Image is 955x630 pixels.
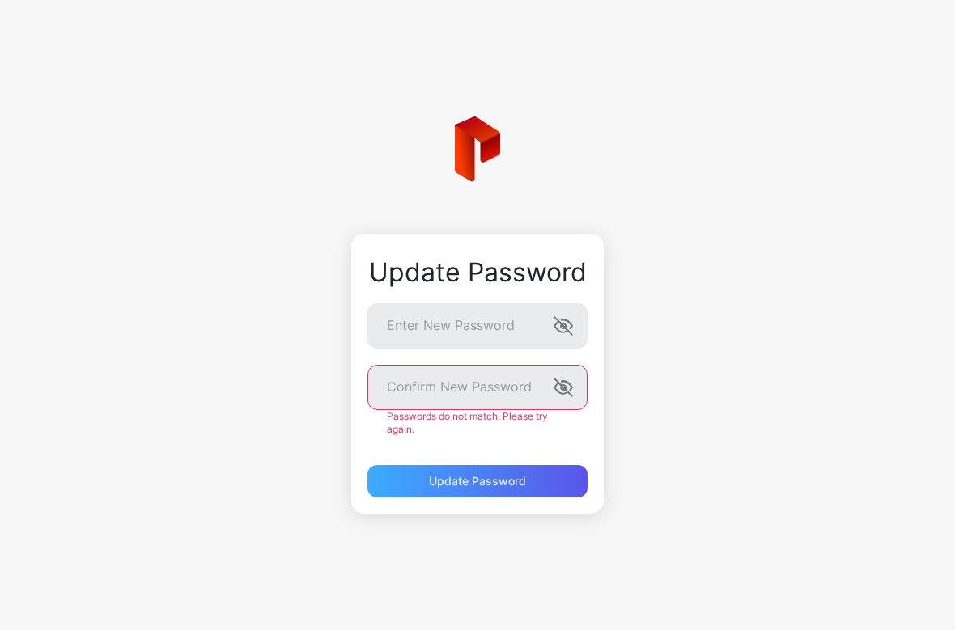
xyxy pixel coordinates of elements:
button: Confirm New Password [554,378,573,397]
button: Enter New Password [554,316,573,336]
input: Confirm New Password [367,365,588,410]
div: Passwords do not match. Please try again. [367,410,588,436]
button: Update Password [367,465,588,497]
div: Update Password [367,258,588,287]
div: Update Password [429,475,526,488]
input: Enter New Password [367,303,588,349]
